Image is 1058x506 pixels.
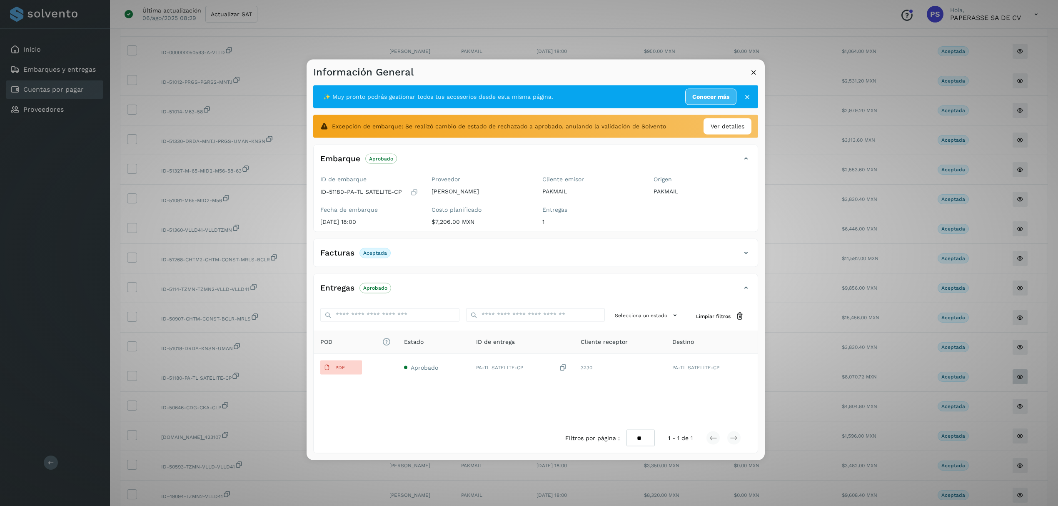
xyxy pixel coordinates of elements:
[411,364,438,371] span: Aprobado
[404,338,424,346] span: Estado
[689,308,751,324] button: Limpiar filtros
[320,188,402,195] p: ID-51180-PA-TL SATELITE-CP
[363,285,387,291] p: Aprobado
[313,66,414,78] h3: Información General
[432,176,529,183] label: Proveedor
[314,152,758,173] div: EmbarqueAprobado
[320,176,418,183] label: ID de embarque
[672,338,694,346] span: Destino
[542,176,640,183] label: Cliente emisor
[323,93,553,101] span: ✨ Muy pronto podrás gestionar todos tus accesorios desde esta misma página.
[320,283,354,293] h4: Entregas
[476,363,567,372] div: PA-TL SATELITE-CP
[654,188,751,195] p: PAKMAIL
[685,89,736,105] a: Conocer más
[574,354,666,381] td: 3230
[320,218,418,225] p: [DATE] 18:00
[711,122,744,131] span: Ver detalles
[320,361,362,375] button: PDF
[581,338,628,346] span: Cliente receptor
[696,312,731,320] span: Limpiar filtros
[320,248,354,258] h4: Facturas
[369,155,393,161] p: Aprobado
[320,154,360,163] h4: Embarque
[542,218,640,225] p: 1
[320,338,391,346] span: POD
[542,206,640,213] label: Entregas
[332,122,666,131] span: Excepción de embarque: Se realizó cambio de estado de rechazado a aprobado, anulando la validació...
[432,218,529,225] p: $7,206.00 MXN
[654,176,751,183] label: Origen
[432,206,529,213] label: Costo planificado
[611,308,683,322] button: Selecciona un estado
[476,338,515,346] span: ID de entrega
[314,281,758,302] div: EntregasAprobado
[363,250,387,256] p: Aceptada
[666,354,758,381] td: PA-TL SATELITE-CP
[314,246,758,267] div: FacturasAceptada
[542,188,640,195] p: PAKMAIL
[565,433,620,442] span: Filtros por página :
[335,365,345,371] p: PDF
[320,206,418,213] label: Fecha de embarque
[668,433,693,442] span: 1 - 1 de 1
[432,188,529,195] p: [PERSON_NAME]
